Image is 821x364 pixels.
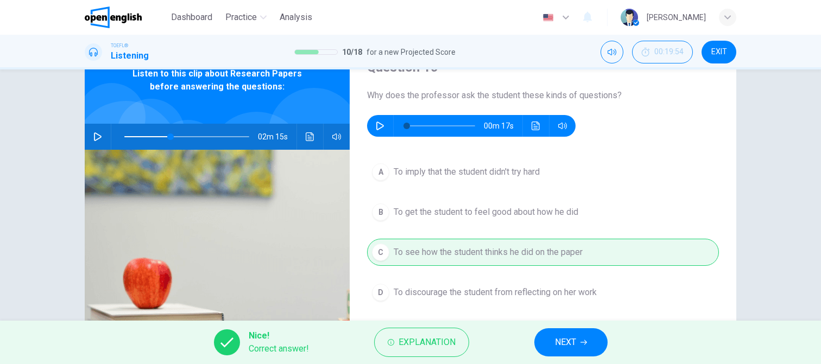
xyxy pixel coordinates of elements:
button: Analysis [275,8,317,27]
button: Explanation [374,328,469,357]
span: TOEFL® [111,42,128,49]
span: 02m 15s [258,124,296,150]
img: OpenEnglish logo [85,7,142,28]
a: OpenEnglish logo [85,7,167,28]
span: Listen to this clip about Research Papers before answering the questions: [120,67,314,93]
span: Dashboard [171,11,212,24]
button: EXIT [702,41,736,63]
button: Click to see the audio transcription [527,115,545,137]
span: Practice [225,11,257,24]
div: Hide [632,41,693,63]
span: Nice! [249,329,309,342]
img: Profile picture [621,9,638,26]
span: EXIT [711,48,727,56]
button: Click to see the audio transcription [301,124,319,150]
span: 00m 17s [484,115,522,137]
div: [PERSON_NAME] [647,11,706,24]
div: Mute [601,41,623,63]
span: 00:19:54 [654,48,684,56]
span: Analysis [280,11,312,24]
span: Why does the professor ask the student these kinds of questions? [367,89,719,102]
button: Dashboard [167,8,217,27]
img: en [541,14,555,22]
button: NEXT [534,328,608,356]
span: for a new Projected Score [367,46,456,59]
button: 00:19:54 [632,41,693,63]
span: Correct answer! [249,342,309,355]
span: 10 / 18 [342,46,362,59]
button: Practice [221,8,271,27]
h1: Listening [111,49,149,62]
span: Explanation [399,335,456,350]
span: NEXT [555,335,576,350]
